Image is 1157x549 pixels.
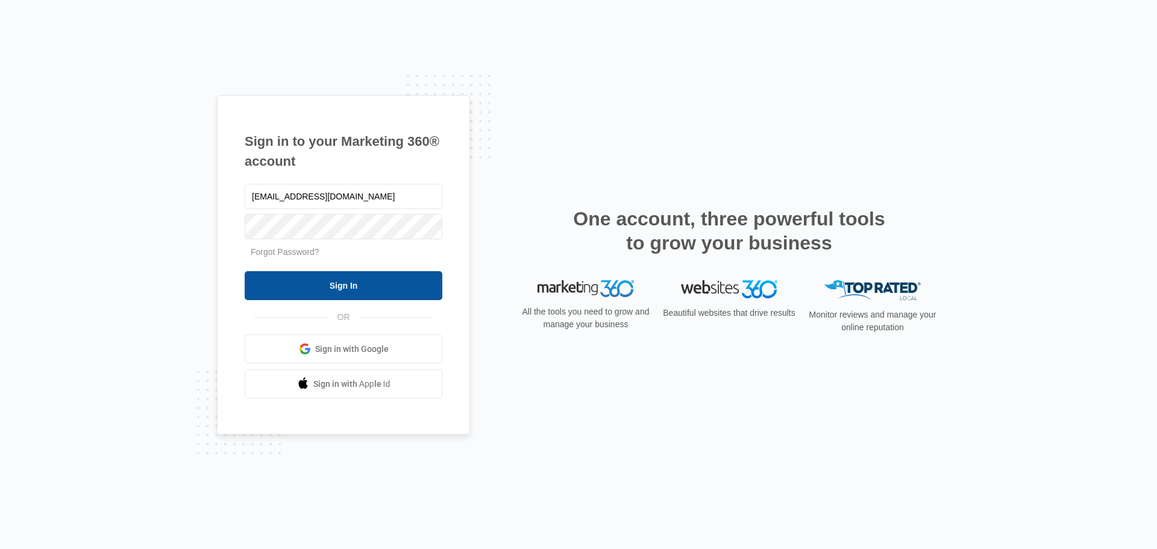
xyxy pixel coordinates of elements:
img: Top Rated Local [824,280,921,300]
p: Beautiful websites that drive results [662,307,797,319]
p: Monitor reviews and manage your online reputation [805,309,940,334]
span: Sign in with Google [315,343,389,356]
p: All the tools you need to grow and manage your business [518,306,653,331]
h2: One account, three powerful tools to grow your business [569,207,889,255]
h1: Sign in to your Marketing 360® account [245,131,442,171]
a: Forgot Password? [251,247,319,257]
a: Sign in with Apple Id [245,369,442,398]
input: Email [245,184,442,209]
span: Sign in with Apple Id [313,378,390,391]
input: Sign In [245,271,442,300]
span: OR [329,311,359,324]
img: Marketing 360 [538,280,634,297]
a: Sign in with Google [245,334,442,363]
img: Websites 360 [681,280,777,298]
